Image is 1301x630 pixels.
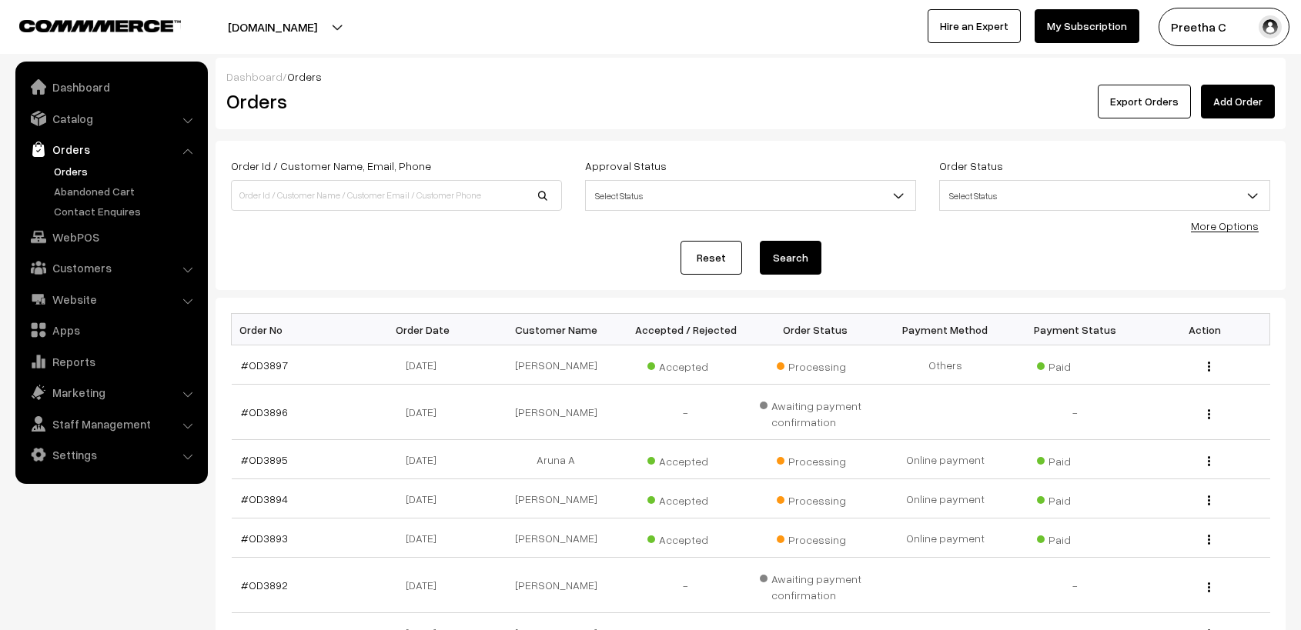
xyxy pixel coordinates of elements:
[491,385,621,440] td: [PERSON_NAME]
[19,378,202,406] a: Marketing
[1191,219,1259,232] a: More Options
[1010,385,1140,440] td: -
[241,492,288,505] a: #OD3894
[1098,85,1191,118] button: Export Orders
[940,182,1269,209] span: Select Status
[647,488,724,508] span: Accepted
[939,158,1003,174] label: Order Status
[939,180,1270,211] span: Select Status
[50,183,202,199] a: Abandoned Cart
[1208,582,1210,592] img: Menu
[174,8,371,46] button: [DOMAIN_NAME]
[19,316,202,344] a: Apps
[881,440,1011,479] td: Online payment
[241,405,288,418] a: #OD3896
[231,158,431,174] label: Order Id / Customer Name, Email, Phone
[226,68,1275,85] div: /
[241,578,288,592] a: #OD3892
[777,449,854,469] span: Processing
[241,453,288,466] a: #OD3895
[19,15,154,34] a: COMMMERCE
[19,223,202,251] a: WebPOS
[19,348,202,375] a: Reports
[241,532,288,545] a: #OD3893
[491,440,621,479] td: Aruna A
[19,410,202,438] a: Staff Management
[1201,85,1275,118] a: Add Order
[760,567,871,603] span: Awaiting payment confirmation
[681,241,742,275] a: Reset
[361,314,491,345] th: Order Date
[19,285,202,313] a: Website
[620,385,751,440] td: -
[231,180,562,211] input: Order Id / Customer Name / Customer Email / Customer Phone
[881,518,1011,558] td: Online payment
[226,70,283,83] a: Dashboard
[760,241,821,275] button: Search
[881,345,1011,385] td: Others
[50,203,202,219] a: Contact Enquires
[287,70,322,83] span: Orders
[361,558,491,613] td: [DATE]
[491,479,621,518] td: [PERSON_NAME]
[491,345,621,385] td: [PERSON_NAME]
[361,518,491,558] td: [DATE]
[241,358,288,372] a: #OD3897
[1208,535,1210,545] img: Menu
[19,73,202,101] a: Dashboard
[1037,488,1114,508] span: Paid
[19,441,202,468] a: Settings
[777,528,854,548] span: Processing
[19,135,202,163] a: Orders
[19,20,181,32] img: COMMMERCE
[361,440,491,479] td: [DATE]
[751,314,881,345] th: Order Status
[585,158,667,174] label: Approval Status
[620,314,751,345] th: Accepted / Rejected
[1037,528,1114,548] span: Paid
[491,314,621,345] th: Customer Name
[19,254,202,282] a: Customers
[1140,314,1270,345] th: Action
[881,479,1011,518] td: Online payment
[1208,362,1210,372] img: Menu
[586,182,915,209] span: Select Status
[361,385,491,440] td: [DATE]
[19,105,202,132] a: Catalog
[647,528,724,548] span: Accepted
[226,89,560,113] h2: Orders
[777,488,854,508] span: Processing
[1035,9,1139,43] a: My Subscription
[620,558,751,613] td: -
[585,180,916,211] span: Select Status
[491,518,621,558] td: [PERSON_NAME]
[361,479,491,518] td: [DATE]
[1010,558,1140,613] td: -
[1208,495,1210,505] img: Menu
[1259,15,1282,38] img: user
[361,345,491,385] td: [DATE]
[1208,456,1210,466] img: Menu
[491,558,621,613] td: [PERSON_NAME]
[1037,355,1114,375] span: Paid
[928,9,1021,43] a: Hire an Expert
[50,163,202,179] a: Orders
[647,449,724,469] span: Accepted
[1037,449,1114,469] span: Paid
[777,355,854,375] span: Processing
[1010,314,1140,345] th: Payment Status
[760,394,871,430] span: Awaiting payment confirmation
[647,355,724,375] span: Accepted
[232,314,362,345] th: Order No
[1159,8,1289,46] button: Preetha C
[881,314,1011,345] th: Payment Method
[1208,409,1210,419] img: Menu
